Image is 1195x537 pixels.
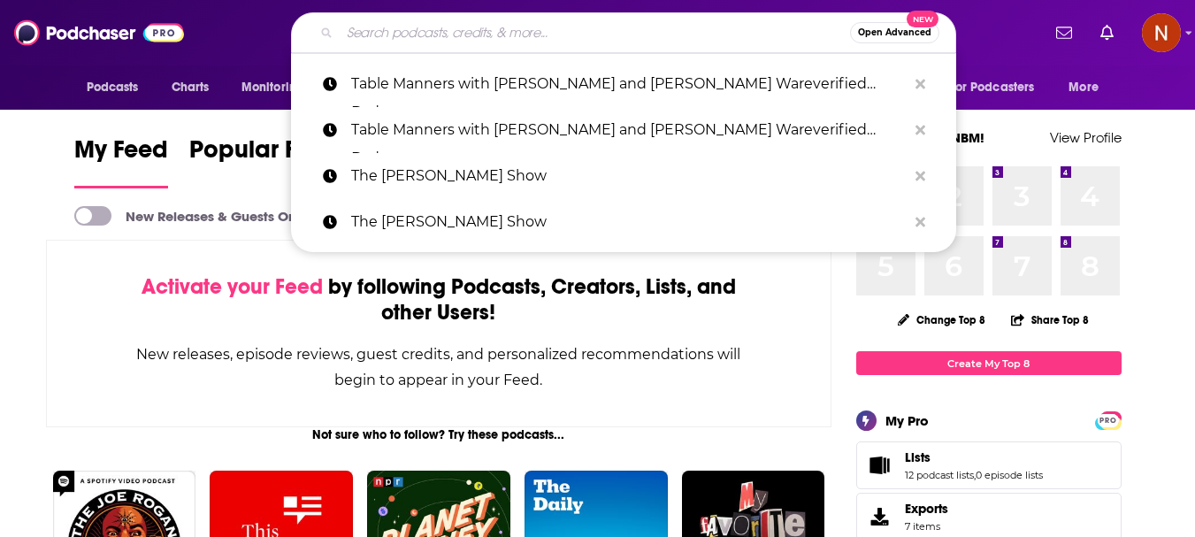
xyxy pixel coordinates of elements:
[974,469,976,481] span: ,
[1069,75,1099,100] span: More
[291,199,956,245] a: The [PERSON_NAME] Show
[862,504,898,529] span: Exports
[905,501,948,517] span: Exports
[1093,18,1121,48] a: Show notifications dropdown
[351,153,907,199] p: The Dave Ryan Show
[887,309,997,331] button: Change Top 8
[189,134,340,188] a: Popular Feed
[189,134,340,175] span: Popular Feed
[74,71,162,104] button: open menu
[905,449,1043,465] a: Lists
[905,449,931,465] span: Lists
[14,16,184,50] img: Podchaser - Follow, Share and Rate Podcasts
[907,11,938,27] span: New
[172,75,210,100] span: Charts
[862,453,898,478] a: Lists
[229,71,327,104] button: open menu
[1142,13,1181,52] span: Logged in as AdelNBM
[1142,13,1181,52] button: Show profile menu
[135,274,743,326] div: by following Podcasts, Creators, Lists, and other Users!
[142,273,323,300] span: Activate your Feed
[1049,18,1079,48] a: Show notifications dropdown
[291,61,956,107] a: Table Manners with [PERSON_NAME] and [PERSON_NAME] Wareverified Badge
[1098,414,1119,427] span: PRO
[291,107,956,153] a: Table Manners with [PERSON_NAME] and [PERSON_NAME] Wareverified Badge
[856,351,1122,375] a: Create My Top 8
[351,107,907,153] p: Table Manners with Jessie and Lennie Wareverified Badge
[160,71,220,104] a: Charts
[74,206,307,226] a: New Releases & Guests Only
[46,427,832,442] div: Not sure who to follow? Try these podcasts...
[950,75,1035,100] span: For Podcasters
[1056,71,1121,104] button: open menu
[135,341,743,393] div: New releases, episode reviews, guest credits, and personalized recommendations will begin to appe...
[241,75,304,100] span: Monitoring
[351,61,907,107] p: Table Manners with Jessie and Lennie Wareverified Badge
[938,71,1061,104] button: open menu
[885,412,929,429] div: My Pro
[74,134,168,175] span: My Feed
[291,12,956,53] div: Search podcasts, credits, & more...
[1050,129,1122,146] a: View Profile
[87,75,139,100] span: Podcasts
[74,134,168,188] a: My Feed
[1010,303,1090,337] button: Share Top 8
[340,19,850,47] input: Search podcasts, credits, & more...
[905,520,948,533] span: 7 items
[351,199,907,245] p: The Dave Ryan Show
[291,153,956,199] a: The [PERSON_NAME] Show
[856,441,1122,489] span: Lists
[976,469,1043,481] a: 0 episode lists
[1142,13,1181,52] img: User Profile
[905,469,974,481] a: 12 podcast lists
[850,22,939,43] button: Open AdvancedNew
[1098,413,1119,426] a: PRO
[858,28,931,37] span: Open Advanced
